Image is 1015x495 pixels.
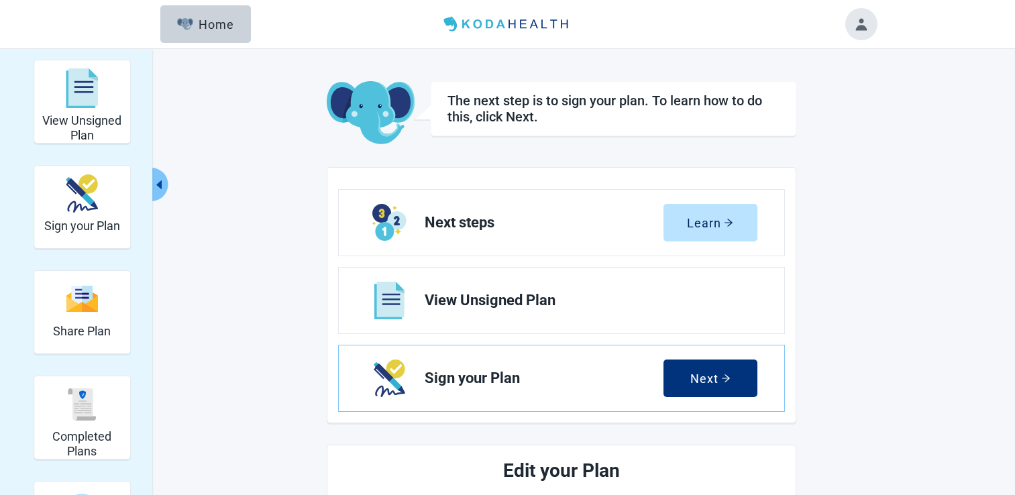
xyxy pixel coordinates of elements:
h2: Sign your Plan [44,219,120,233]
div: View Unsigned Plan [34,60,131,144]
span: arrow-right [721,374,731,383]
button: Collapse menu [152,168,168,201]
img: Koda Elephant [327,81,415,146]
h2: Completed Plans [40,429,125,458]
a: View View Unsigned Plan section [339,268,784,333]
span: arrow-right [724,218,733,227]
img: svg%3e [66,68,98,109]
div: Completed Plans [34,376,131,459]
img: make_plan_official-CpYJDfBD.svg [66,174,98,213]
span: Next steps [425,215,663,231]
img: svg%3e [66,284,98,313]
button: Toggle account menu [845,8,877,40]
div: Share Plan [34,270,131,354]
h1: The next step is to sign your plan. To learn how to do this, click Next. [447,93,780,125]
button: Learnarrow-right [663,204,757,241]
h2: Edit your Plan [388,456,735,486]
span: View Unsigned Plan [425,292,747,309]
img: Koda Health [438,13,576,35]
div: Home [177,17,235,31]
img: Elephant [177,18,194,30]
a: Learn Next steps section [339,190,784,256]
span: caret-left [153,178,166,191]
img: svg%3e [66,388,98,421]
button: Nextarrow-right [663,360,757,397]
a: Next Sign your Plan section [339,345,784,411]
h2: Share Plan [53,324,111,339]
span: Sign your Plan [425,370,663,386]
button: ElephantHome [160,5,251,43]
div: Learn [687,216,733,229]
div: Next [690,372,731,385]
div: Sign your Plan [34,165,131,249]
h2: View Unsigned Plan [40,113,125,142]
